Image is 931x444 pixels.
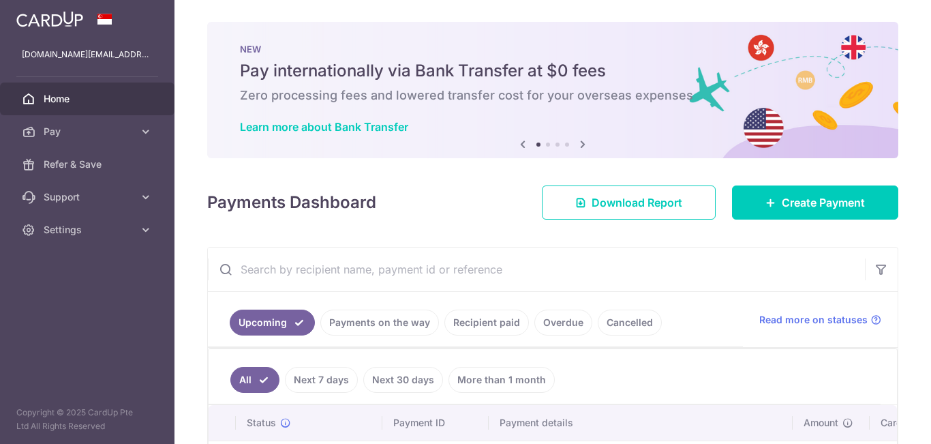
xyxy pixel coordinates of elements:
th: Payment details [489,405,793,441]
span: Refer & Save [44,158,134,171]
a: All [230,367,279,393]
span: Download Report [592,194,682,211]
a: Overdue [534,310,592,336]
a: Download Report [542,186,716,220]
img: CardUp [16,11,83,27]
span: Pay [44,125,134,138]
a: Recipient paid [444,310,529,336]
span: Create Payment [782,194,865,211]
a: Payments on the way [320,310,439,336]
h4: Payments Dashboard [207,190,376,215]
span: Status [247,416,276,430]
span: Read more on statuses [759,313,868,327]
th: Payment ID [382,405,489,441]
a: Cancelled [598,310,662,336]
a: Read more on statuses [759,313,881,327]
span: Home [44,92,134,106]
h5: Pay internationally via Bank Transfer at $0 fees [240,60,866,82]
a: Next 7 days [285,367,358,393]
img: Bank transfer banner [207,22,898,158]
p: [DOMAIN_NAME][EMAIL_ADDRESS][DOMAIN_NAME] [22,48,153,61]
a: Next 30 days [363,367,443,393]
span: Amount [804,416,838,430]
a: Create Payment [732,186,898,220]
a: Learn more about Bank Transfer [240,120,408,134]
a: More than 1 month [448,367,555,393]
span: Support [44,190,134,204]
input: Search by recipient name, payment id or reference [208,248,865,291]
p: NEW [240,44,866,55]
h6: Zero processing fees and lowered transfer cost for your overseas expenses [240,87,866,104]
a: Upcoming [230,310,315,336]
span: Settings [44,223,134,237]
